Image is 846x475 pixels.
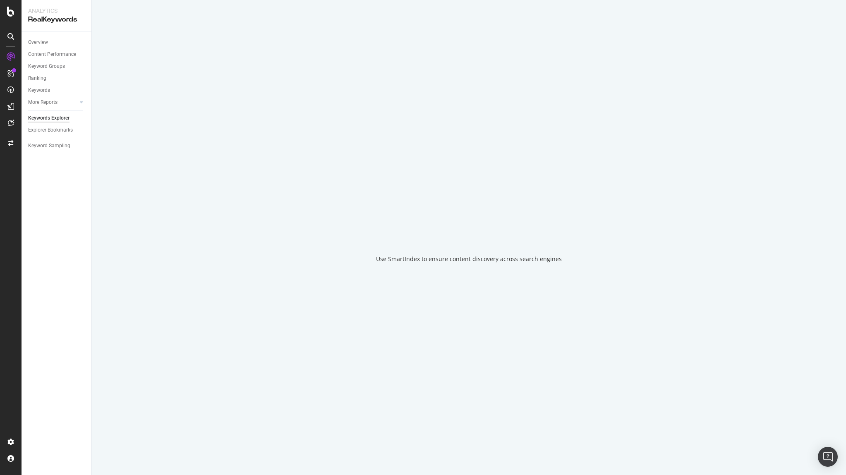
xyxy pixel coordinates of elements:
[28,74,46,83] div: Ranking
[28,86,86,95] a: Keywords
[439,212,499,242] div: animation
[28,126,86,134] a: Explorer Bookmarks
[28,142,86,150] a: Keyword Sampling
[28,98,58,107] div: More Reports
[28,15,85,24] div: RealKeywords
[28,126,73,134] div: Explorer Bookmarks
[28,114,70,122] div: Keywords Explorer
[28,38,86,47] a: Overview
[28,86,50,95] div: Keywords
[818,447,838,467] div: Open Intercom Messenger
[28,74,86,83] a: Ranking
[28,62,86,71] a: Keyword Groups
[28,7,85,15] div: Analytics
[28,50,76,59] div: Content Performance
[28,62,65,71] div: Keyword Groups
[28,142,70,150] div: Keyword Sampling
[28,114,86,122] a: Keywords Explorer
[28,50,86,59] a: Content Performance
[28,38,48,47] div: Overview
[376,255,562,263] div: Use SmartIndex to ensure content discovery across search engines
[28,98,77,107] a: More Reports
